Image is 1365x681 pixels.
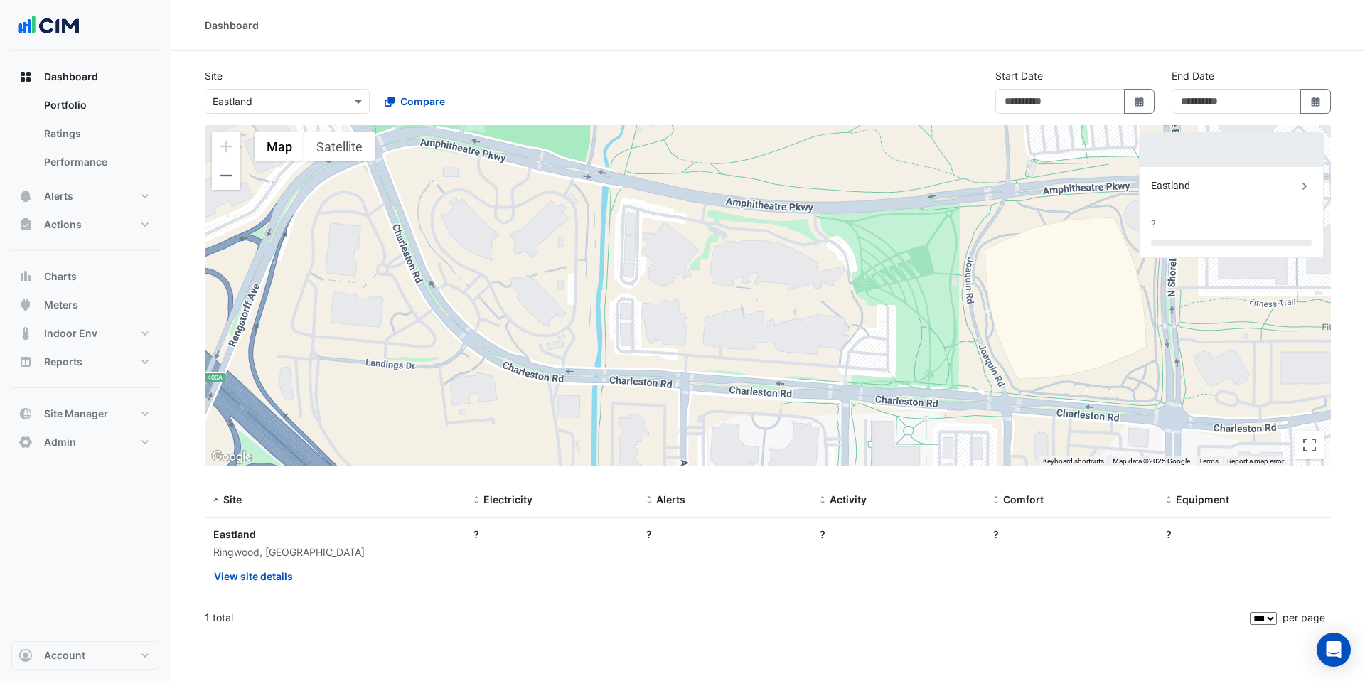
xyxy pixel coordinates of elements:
button: Show street map [255,132,304,161]
span: Meters [44,298,78,312]
button: Charts [11,262,159,291]
app-icon: Site Manager [18,407,33,421]
img: Company Logo [17,11,81,40]
span: per page [1283,611,1325,623]
span: Account [44,648,85,663]
span: Comfort [1003,493,1044,505]
div: ? [473,527,630,542]
img: Google [208,448,255,466]
div: ? [646,527,803,542]
button: Zoom in [212,132,240,161]
button: Keyboard shortcuts [1043,456,1104,466]
a: Open this area in Google Maps (opens a new window) [208,448,255,466]
span: Site Manager [44,407,108,421]
button: Actions [11,210,159,239]
div: Open Intercom Messenger [1317,633,1351,667]
a: Terms [1199,457,1219,465]
app-icon: Charts [18,269,33,284]
span: Alerts [44,189,73,203]
app-icon: Meters [18,298,33,312]
span: Indoor Env [44,326,97,340]
app-icon: Alerts [18,189,33,203]
label: End Date [1172,68,1214,83]
fa-icon: Select Date [1310,95,1322,107]
a: Performance [33,148,159,176]
div: Eastland [1151,178,1297,193]
button: Site Manager [11,400,159,428]
span: Electricity [483,493,532,505]
span: Dashboard [44,70,98,84]
a: Report a map error [1227,457,1284,465]
button: View site details [213,564,294,589]
app-icon: Reports [18,355,33,369]
button: Alerts [11,182,159,210]
span: Map data ©2025 Google [1113,457,1190,465]
button: Show satellite imagery [304,132,375,161]
button: Zoom out [212,161,240,190]
button: Account [11,641,159,670]
div: Eastland [213,527,456,542]
div: Ringwood, [GEOGRAPHIC_DATA] [213,545,456,561]
a: Portfolio [33,91,159,119]
app-icon: Actions [18,218,33,232]
span: Charts [44,269,77,284]
app-icon: Indoor Env [18,326,33,340]
div: ? [993,527,1150,542]
span: Activity [830,493,867,505]
span: Site [223,493,242,505]
button: Reports [11,348,159,376]
span: Alerts [656,493,685,505]
button: Meters [11,291,159,319]
button: Admin [11,428,159,456]
div: Dashboard [11,91,159,182]
span: Admin [44,435,76,449]
label: Site [205,68,223,83]
div: ? [820,527,976,542]
div: ? [1151,217,1156,232]
a: Ratings [33,119,159,148]
button: Indoor Env [11,319,159,348]
div: ? [1166,527,1322,542]
button: Dashboard [11,63,159,91]
span: Equipment [1176,493,1229,505]
span: Compare [400,94,445,109]
div: Dashboard [205,18,259,33]
span: Reports [44,355,82,369]
app-icon: Dashboard [18,70,33,84]
app-icon: Admin [18,435,33,449]
span: Actions [44,218,82,232]
fa-icon: Select Date [1133,95,1146,107]
div: 1 total [205,600,1247,636]
button: Compare [375,89,454,114]
button: Toggle fullscreen view [1295,431,1324,459]
label: Start Date [995,68,1043,83]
